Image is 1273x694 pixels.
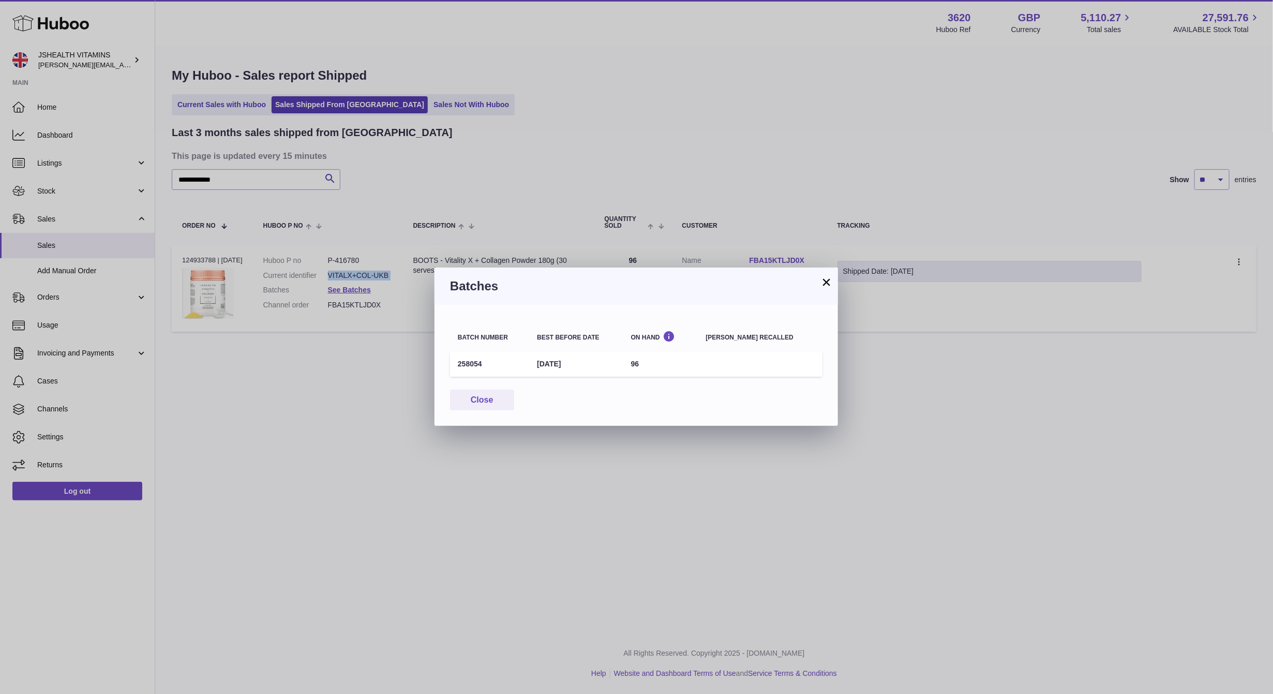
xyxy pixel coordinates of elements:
[458,334,521,341] div: Batch number
[450,278,822,294] h3: Batches
[537,334,615,341] div: Best before date
[450,390,514,411] button: Close
[623,351,698,377] td: 96
[631,331,691,341] div: On Hand
[706,334,815,341] div: [PERSON_NAME] recalled
[820,276,833,288] button: ×
[450,351,529,377] td: 258054
[529,351,623,377] td: [DATE]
